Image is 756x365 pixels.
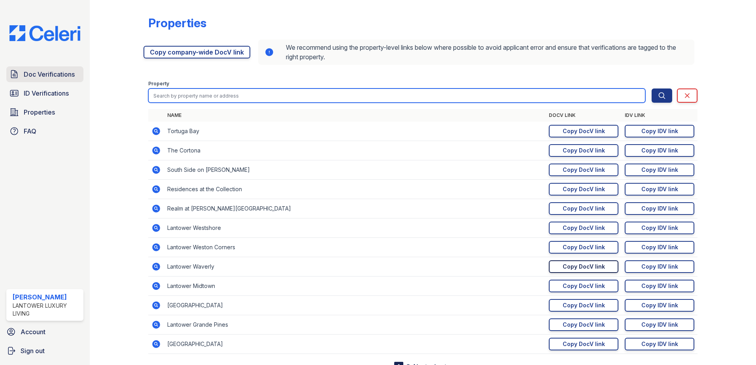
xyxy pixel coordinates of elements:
[6,104,83,120] a: Properties
[641,282,678,290] div: Copy IDV link
[164,335,546,354] td: [GEOGRAPHIC_DATA]
[625,202,694,215] a: Copy IDV link
[549,241,618,254] a: Copy DocV link
[641,243,678,251] div: Copy IDV link
[641,263,678,271] div: Copy IDV link
[24,126,36,136] span: FAQ
[641,224,678,232] div: Copy IDV link
[641,205,678,213] div: Copy IDV link
[164,257,546,277] td: Lantower Waverly
[549,299,618,312] a: Copy DocV link
[24,70,75,79] span: Doc Verifications
[549,183,618,196] a: Copy DocV link
[549,338,618,350] a: Copy DocV link
[546,109,622,122] th: DocV Link
[3,324,87,340] a: Account
[625,338,694,350] a: Copy IDV link
[164,122,546,141] td: Tortuga Bay
[641,185,678,193] div: Copy IDV link
[549,260,618,273] a: Copy DocV link
[563,166,605,174] div: Copy DocV link
[549,222,618,234] a: Copy DocV link
[24,88,69,98] span: ID Verifications
[3,25,87,41] img: CE_Logo_Blue-a8612792a0a2168367f1c8372b55b34899dd931a85d93a1a3d3e32e68fde9ad4.png
[164,315,546,335] td: Lantower Grande Pines
[258,40,694,65] div: We recommend using the property-level links below where possible to avoid applicant error and ens...
[641,340,678,348] div: Copy IDV link
[13,292,80,302] div: [PERSON_NAME]
[21,346,45,356] span: Sign out
[625,164,694,176] a: Copy IDV link
[549,164,618,176] a: Copy DocV link
[563,224,605,232] div: Copy DocV link
[625,280,694,292] a: Copy IDV link
[625,299,694,312] a: Copy IDV link
[563,301,605,309] div: Copy DocV link
[625,222,694,234] a: Copy IDV link
[563,127,605,135] div: Copy DocV link
[549,202,618,215] a: Copy DocV link
[164,199,546,218] td: Realm at [PERSON_NAME][GEOGRAPHIC_DATA]
[563,340,605,348] div: Copy DocV link
[625,183,694,196] a: Copy IDV link
[148,81,169,87] label: Property
[549,318,618,331] a: Copy DocV link
[641,127,678,135] div: Copy IDV link
[6,66,83,82] a: Doc Verifications
[24,107,55,117] span: Properties
[625,318,694,331] a: Copy IDV link
[563,185,605,193] div: Copy DocV link
[164,296,546,315] td: [GEOGRAPHIC_DATA]
[164,109,546,122] th: Name
[641,166,678,174] div: Copy IDV link
[563,243,605,251] div: Copy DocV link
[549,280,618,292] a: Copy DocV link
[563,263,605,271] div: Copy DocV link
[563,321,605,329] div: Copy DocV link
[641,147,678,154] div: Copy IDV link
[549,125,618,137] a: Copy DocV link
[625,260,694,273] a: Copy IDV link
[622,109,697,122] th: IDV Link
[164,180,546,199] td: Residences at the Collection
[6,85,83,101] a: ID Verifications
[641,301,678,309] div: Copy IDV link
[625,125,694,137] a: Copy IDV link
[164,218,546,238] td: Lantower Westshore
[625,241,694,254] a: Copy IDV link
[641,321,678,329] div: Copy IDV link
[164,277,546,296] td: Lantower Midtown
[148,16,206,30] div: Properties
[563,205,605,213] div: Copy DocV link
[164,238,546,257] td: Lantower Weston Corners
[13,302,80,318] div: Lantower Luxury Living
[148,88,645,103] input: Search by property name or address
[549,144,618,157] a: Copy DocV link
[21,327,45,337] span: Account
[563,147,605,154] div: Copy DocV link
[563,282,605,290] div: Copy DocV link
[625,144,694,157] a: Copy IDV link
[3,343,87,359] a: Sign out
[6,123,83,139] a: FAQ
[164,141,546,160] td: The Cortona
[144,46,250,58] a: Copy company-wide DocV link
[164,160,546,180] td: South Side on [PERSON_NAME]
